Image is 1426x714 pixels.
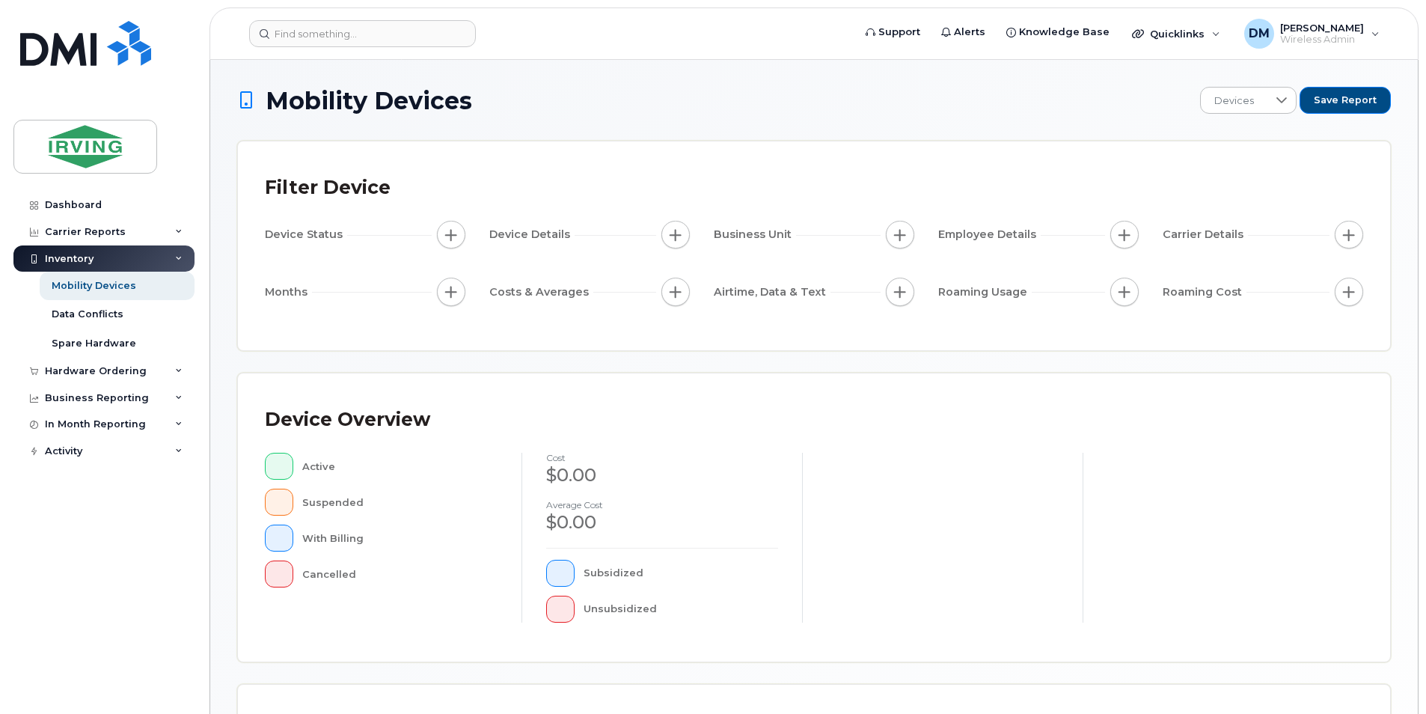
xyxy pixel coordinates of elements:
[302,453,498,480] div: Active
[302,561,498,588] div: Cancelled
[714,284,830,300] span: Airtime, Data & Text
[302,489,498,516] div: Suspended
[1163,284,1246,300] span: Roaming Cost
[546,510,778,535] div: $0.00
[1201,88,1267,115] span: Devices
[1300,87,1391,114] button: Save Report
[546,463,778,488] div: $0.00
[489,227,575,242] span: Device Details
[265,168,391,207] div: Filter Device
[265,284,312,300] span: Months
[584,596,779,623] div: Unsubsidized
[938,227,1041,242] span: Employee Details
[266,88,472,114] span: Mobility Devices
[938,284,1032,300] span: Roaming Usage
[1314,94,1377,107] span: Save Report
[584,560,779,587] div: Subsidized
[546,453,778,463] h4: cost
[302,525,498,552] div: With Billing
[714,227,796,242] span: Business Unit
[265,400,430,439] div: Device Overview
[265,227,347,242] span: Device Status
[489,284,593,300] span: Costs & Averages
[546,500,778,510] h4: Average cost
[1163,227,1248,242] span: Carrier Details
